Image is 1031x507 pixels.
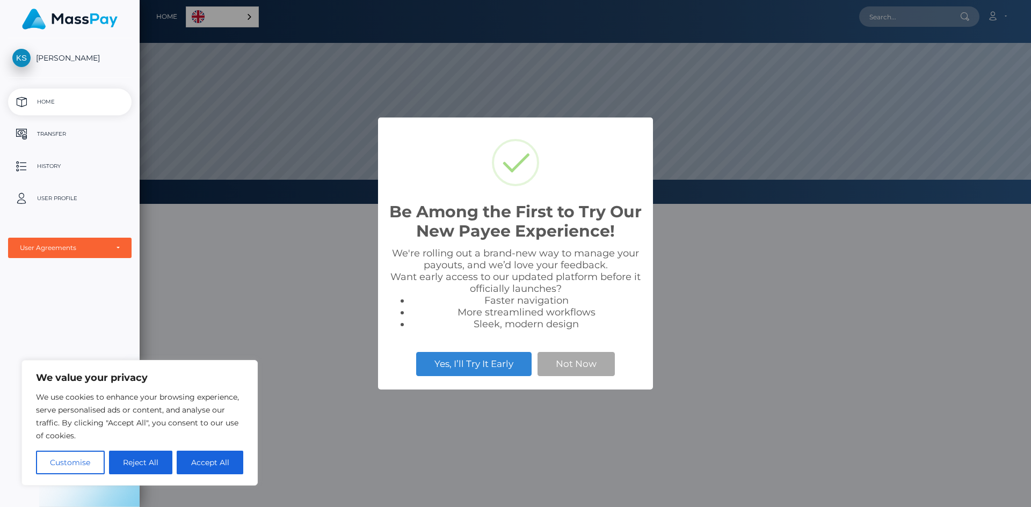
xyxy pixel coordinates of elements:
[20,244,108,252] div: User Agreements
[389,247,642,330] div: We're rolling out a brand-new way to manage your payouts, and we’d love your feedback. Want early...
[410,295,642,306] li: Faster navigation
[109,451,173,474] button: Reject All
[177,451,243,474] button: Accept All
[12,158,127,174] p: History
[389,202,642,241] h2: Be Among the First to Try Our New Payee Experience!
[22,9,118,30] img: MassPay
[416,352,532,376] button: Yes, I’ll Try It Early
[8,53,132,63] span: [PERSON_NAME]
[12,126,127,142] p: Transfer
[538,352,615,376] button: Not Now
[8,238,132,258] button: User Agreements
[36,451,105,474] button: Customise
[12,190,127,207] p: User Profile
[21,360,258,486] div: We value your privacy
[36,391,243,442] p: We use cookies to enhance your browsing experience, serve personalised ads or content, and analys...
[12,94,127,110] p: Home
[410,306,642,318] li: More streamlined workflows
[410,318,642,330] li: Sleek, modern design
[36,371,243,384] p: We value your privacy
